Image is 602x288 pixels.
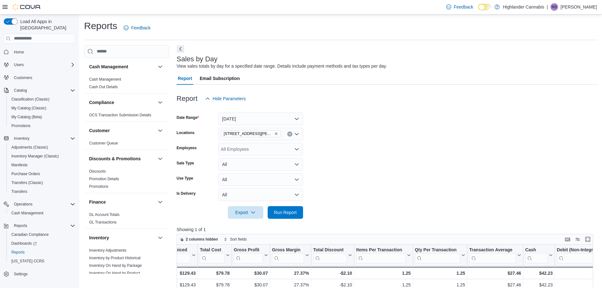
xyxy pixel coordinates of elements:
div: Total Cost [200,247,224,253]
div: Gross Profit [234,247,263,263]
h3: Sales by Day [177,55,218,63]
button: Manifests [6,161,78,169]
span: My Catalog (Classic) [11,106,46,111]
div: Cash Management [84,76,169,93]
button: Open list of options [294,132,299,137]
span: Manifests [11,162,27,168]
input: Dark Mode [478,4,491,10]
div: $30.07 [234,269,268,277]
button: Enter fullscreen [584,236,592,243]
div: Qty Per Transaction [415,247,460,263]
span: Users [14,62,24,67]
a: Adjustments (Classic) [9,144,51,151]
span: GL Account Totals [89,212,119,217]
button: Inventory Manager (Classic) [6,152,78,161]
div: Qty Per Transaction [415,247,460,253]
button: Hide Parameters [203,92,248,105]
button: Users [11,61,26,69]
h3: Inventory [89,235,109,241]
span: Dashboards [9,240,75,247]
span: Adjustments (Classic) [9,144,75,151]
button: Catalog [1,86,78,95]
button: Total Discount [313,247,352,263]
span: Inventory Manager (Classic) [9,152,75,160]
span: Settings [11,270,75,278]
span: Promotions [9,122,75,130]
h3: Customer [89,127,110,134]
a: Cash Management [9,209,46,217]
span: Cash Out Details [89,84,118,89]
a: My Catalog (Beta) [9,113,45,121]
a: [US_STATE] CCRS [9,257,47,265]
button: Finance [156,198,164,206]
button: My Catalog (Classic) [6,104,78,113]
span: Inventory On Hand by Package [89,263,142,268]
a: Promotions [89,184,108,189]
a: Cash Out Details [89,85,118,89]
div: Items Per Transaction [356,247,406,253]
span: Customers [14,75,32,80]
span: Canadian Compliance [11,232,49,237]
span: Cash Management [9,209,75,217]
button: [DATE] [218,113,303,125]
span: Customers [11,74,75,82]
a: My Catalog (Classic) [9,104,49,112]
span: Promotion Details [89,176,119,181]
p: [PERSON_NAME] [561,3,597,11]
button: Qty Per Transaction [415,247,465,263]
button: Adjustments (Classic) [6,143,78,152]
button: Cash Management [6,209,78,218]
span: Inventory [11,135,75,142]
span: My Catalog (Beta) [9,113,75,121]
div: $27.46 [469,269,521,277]
button: All [218,158,303,171]
span: Hide Parameters [213,95,246,102]
a: Customer Queue [89,141,118,145]
button: Inventory [89,235,155,241]
a: Settings [11,270,30,278]
img: Cova [13,4,41,10]
button: Catalog [11,87,29,94]
button: Cash Management [89,64,155,70]
button: Cash Management [156,63,164,70]
a: Purchase Orders [9,170,43,178]
button: Cash [525,247,553,263]
span: Reports [11,222,75,230]
a: Inventory On Hand by Product [89,271,140,275]
h3: Discounts & Promotions [89,156,141,162]
a: Home [11,48,27,56]
h3: Cash Management [89,64,128,70]
div: Gross Profit [234,247,263,253]
div: Navneet Singh [550,3,558,11]
h3: Report [177,95,198,102]
button: Display options [574,236,581,243]
span: My Catalog (Beta) [11,114,42,119]
span: Inventory [14,136,29,141]
h3: Compliance [89,99,114,106]
a: Promotion Details [89,177,119,181]
a: Transfers (Classic) [9,179,46,187]
span: 6301 Stickle Road [221,130,281,137]
button: Inventory [156,234,164,242]
span: Inventory by Product Historical [89,255,141,260]
span: Purchase Orders [11,171,40,176]
span: Run Report [274,209,297,216]
button: My Catalog (Beta) [6,113,78,121]
div: Total Invoiced [158,247,191,253]
button: Next [177,45,184,53]
a: Reports [9,248,27,256]
div: $79.78 [200,269,229,277]
span: Inventory Adjustments [89,248,126,253]
div: Total Cost [200,247,224,263]
span: Transfers [9,188,75,195]
div: Total Invoiced [158,247,191,263]
a: Feedback [121,21,153,34]
h1: Reports [84,20,117,32]
span: GL Transactions [89,220,117,225]
button: Classification (Classic) [6,95,78,104]
span: 2 columns hidden [186,237,218,242]
span: Home [14,50,24,55]
div: -$2.10 [313,269,352,277]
